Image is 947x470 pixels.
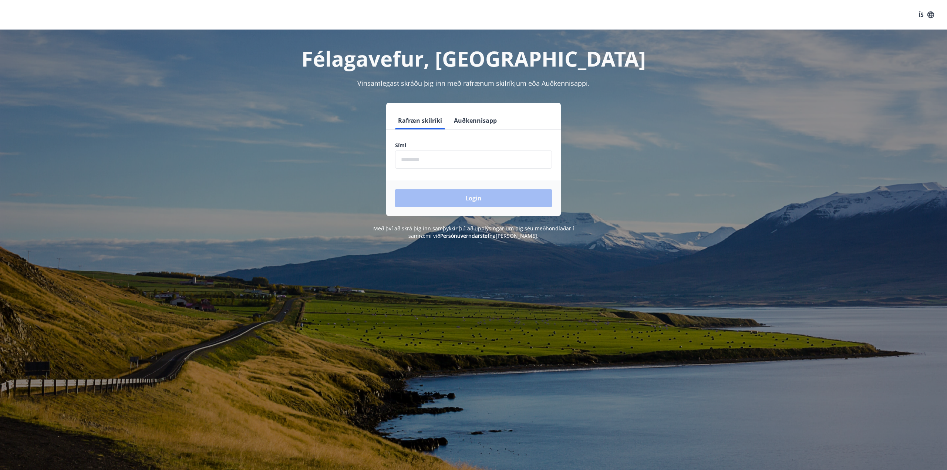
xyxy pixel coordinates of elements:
button: Rafræn skilríki [395,112,445,129]
label: Sími [395,142,552,149]
h1: Félagavefur, [GEOGRAPHIC_DATA] [216,44,731,72]
span: Vinsamlegast skráðu þig inn með rafrænum skilríkjum eða Auðkennisappi. [357,79,590,88]
span: Með því að skrá þig inn samþykkir þú að upplýsingar um þig séu meðhöndlaðar í samræmi við [PERSON... [373,225,574,239]
button: Auðkennisapp [451,112,500,129]
button: ÍS [914,8,938,21]
a: Persónuverndarstefna [440,232,496,239]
